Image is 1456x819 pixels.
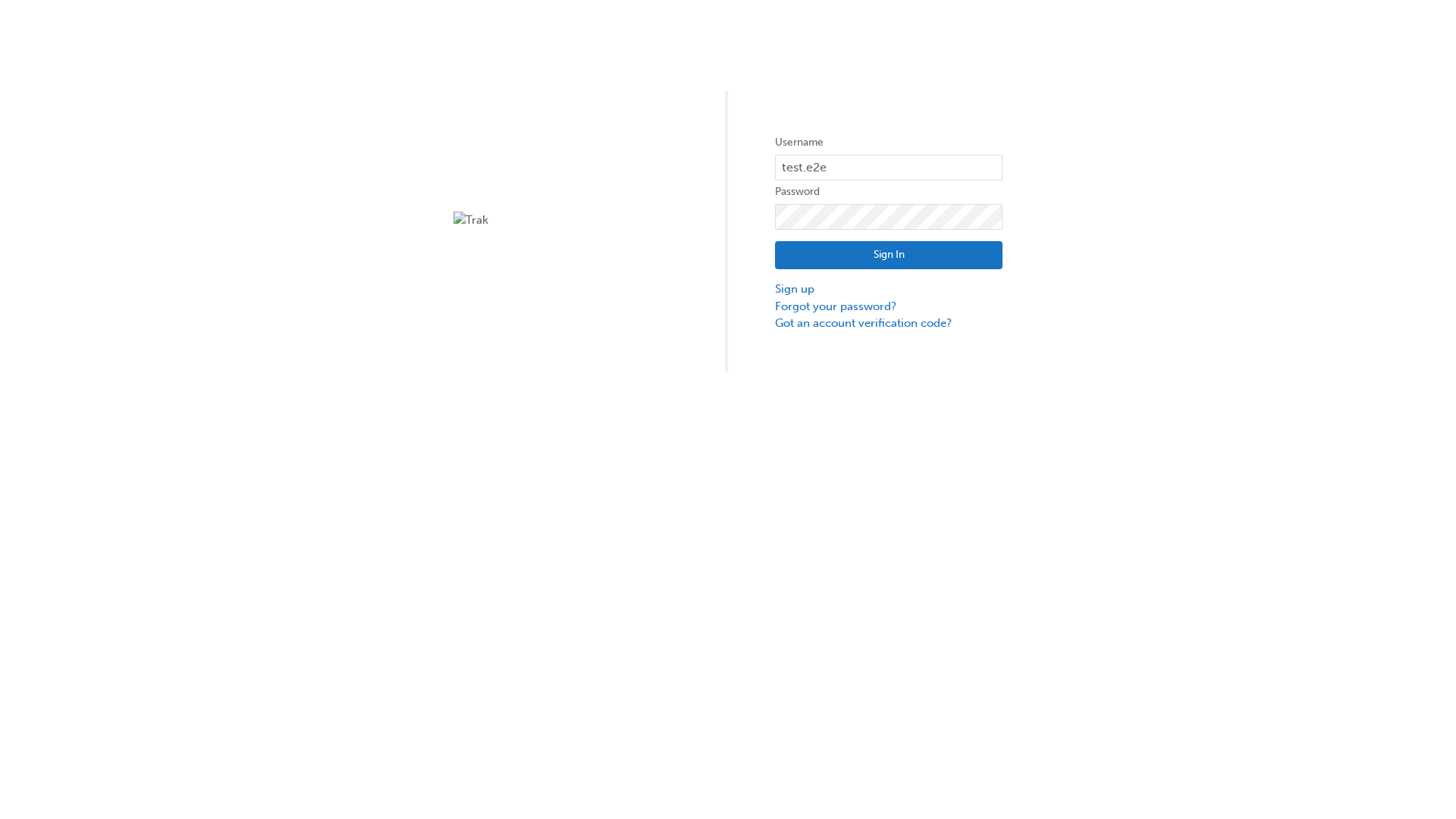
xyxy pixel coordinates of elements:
[775,241,1003,270] button: Sign In
[775,183,1003,201] label: Password
[453,212,681,229] img: Trak
[775,315,1003,332] a: Got an account verification code?
[775,298,1003,315] a: Forgot your password?
[775,155,1003,180] input: Username
[775,133,1003,152] label: Username
[775,281,1003,298] a: Sign up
